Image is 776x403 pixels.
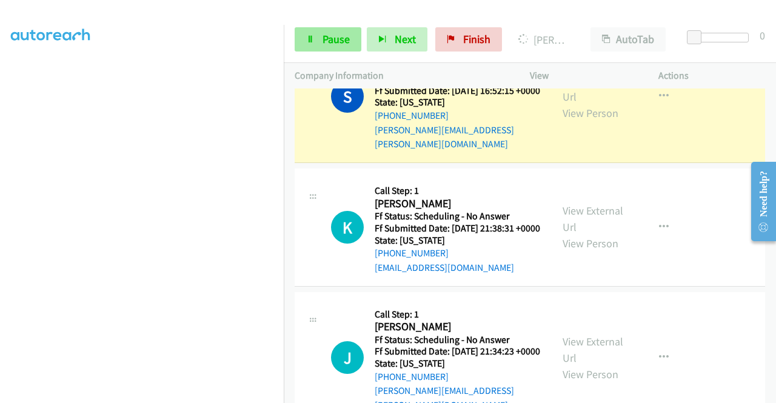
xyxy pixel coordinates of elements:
[331,341,364,374] div: The call is yet to be attempted
[375,334,541,346] h5: Ff Status: Scheduling - No Answer
[331,211,364,244] h1: K
[375,247,449,259] a: [PHONE_NUMBER]
[375,110,449,121] a: [PHONE_NUMBER]
[375,320,537,334] h2: [PERSON_NAME]
[463,32,490,46] span: Finish
[375,345,541,358] h5: Ff Submitted Date: [DATE] 21:34:23 +0000
[375,210,540,222] h5: Ff Status: Scheduling - No Answer
[375,124,514,150] a: [PERSON_NAME][EMAIL_ADDRESS][PERSON_NAME][DOMAIN_NAME]
[741,153,776,250] iframe: Resource Center
[375,222,540,235] h5: Ff Submitted Date: [DATE] 21:38:31 +0000
[331,211,364,244] div: The call is yet to be attempted
[323,32,350,46] span: Pause
[563,73,623,104] a: View External Url
[590,27,666,52] button: AutoTab
[375,235,540,247] h5: State: [US_STATE]
[295,27,361,52] a: Pause
[563,106,618,120] a: View Person
[375,308,541,321] h5: Call Step: 1
[563,367,618,381] a: View Person
[563,236,618,250] a: View Person
[518,32,569,48] p: [PERSON_NAME]
[375,358,541,370] h5: State: [US_STATE]
[658,68,765,83] p: Actions
[375,262,514,273] a: [EMAIL_ADDRESS][DOMAIN_NAME]
[367,27,427,52] button: Next
[530,68,637,83] p: View
[760,27,765,44] div: 0
[375,185,540,197] h5: Call Step: 1
[563,335,623,365] a: View External Url
[395,32,416,46] span: Next
[375,371,449,382] a: [PHONE_NUMBER]
[295,68,508,83] p: Company Information
[331,341,364,374] h1: J
[563,204,623,234] a: View External Url
[435,27,502,52] a: Finish
[375,96,541,108] h5: State: [US_STATE]
[331,80,364,113] h1: S
[375,85,541,97] h5: Ff Submitted Date: [DATE] 16:52:15 +0000
[375,197,537,211] h2: [PERSON_NAME]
